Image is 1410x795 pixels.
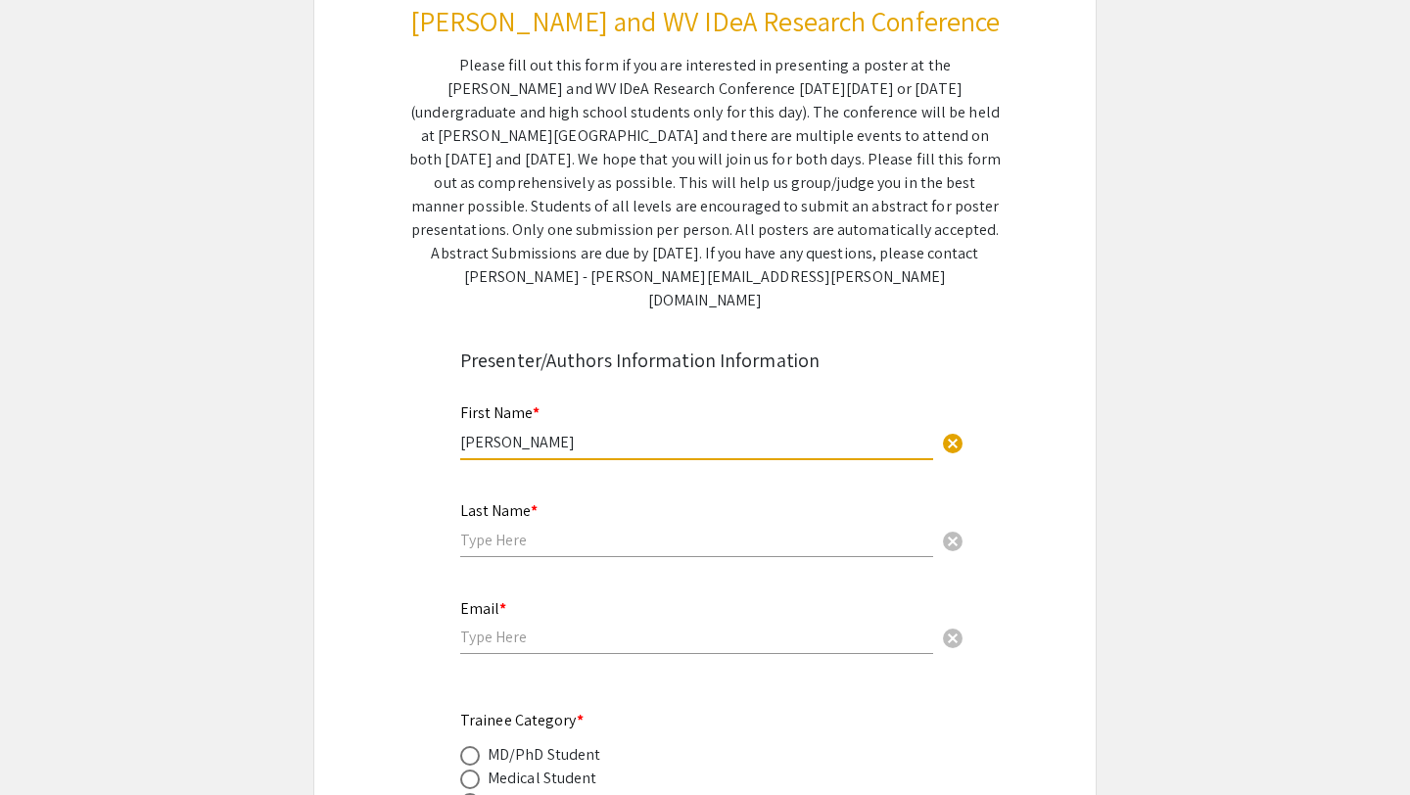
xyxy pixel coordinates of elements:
[460,402,540,423] mat-label: First Name
[409,54,1001,312] div: Please fill out this form if you are interested in presenting a poster at the [PERSON_NAME] and W...
[941,627,964,650] span: cancel
[460,598,506,619] mat-label: Email
[460,432,933,452] input: Type Here
[460,627,933,647] input: Type Here
[460,710,584,730] mat-label: Trainee Category
[933,422,972,461] button: Clear
[15,707,83,780] iframe: Chat
[488,767,597,790] div: Medical Student
[409,5,1001,38] h3: [PERSON_NAME] and WV IDeA Research Conference
[460,530,933,550] input: Type Here
[460,500,538,521] mat-label: Last Name
[933,520,972,559] button: Clear
[488,743,600,767] div: MD/PhD Student
[460,346,950,375] div: Presenter/Authors Information Information
[933,618,972,657] button: Clear
[941,432,964,455] span: cancel
[941,530,964,553] span: cancel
